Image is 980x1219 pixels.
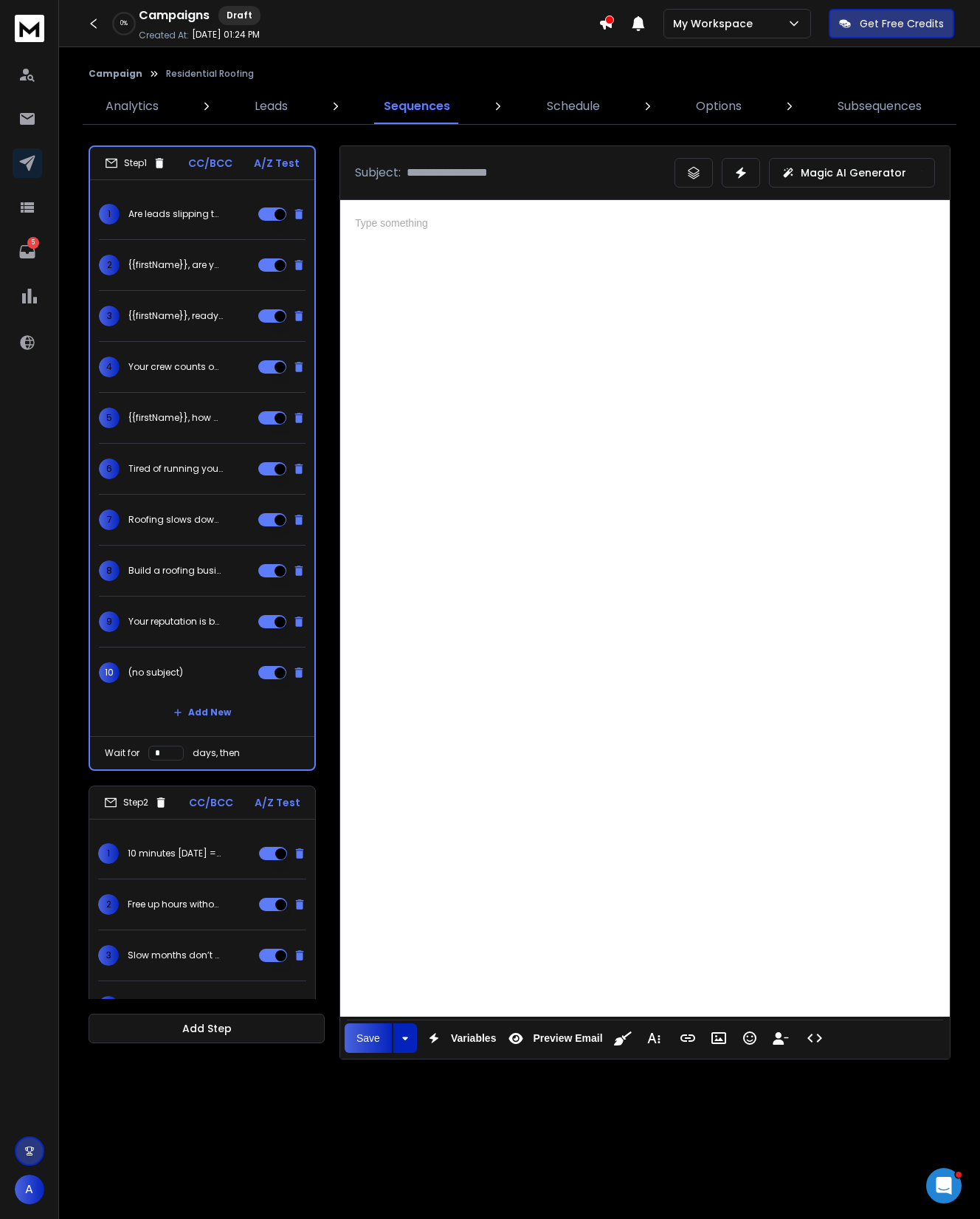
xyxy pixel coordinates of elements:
button: Code View [801,1023,829,1053]
p: [DATE] 01:24 PM [192,29,260,41]
p: A/Z Test [254,156,300,171]
span: 10 [99,662,120,683]
p: Leads [255,97,288,115]
button: Add New [162,698,243,727]
button: Campaign [89,68,142,80]
p: Analytics [106,97,159,115]
button: A [15,1175,44,1204]
p: CC/BCC [188,156,232,171]
span: Preview Email [530,1032,605,1045]
p: Your crew counts on you, {{firstName}} [128,361,223,373]
iframe: Intercom live chat [926,1168,962,1203]
span: 5 [99,408,120,428]
p: Created At: [139,30,189,41]
p: Schedule [547,97,600,115]
p: Your reputation is built on speed, {{firstName}} [128,616,223,628]
p: Get Free Credits [860,16,944,31]
button: Get Free Credits [829,9,954,38]
p: Subject: [355,164,401,182]
a: Options [687,89,750,124]
p: Wait for [105,747,139,759]
span: 6 [99,459,120,479]
button: Insert Image (Ctrl+P) [705,1023,733,1053]
p: Free up hours without losing a single lead [128,899,222,910]
p: Residential Roofing [166,68,254,80]
span: 3 [98,945,119,966]
img: logo [15,15,44,42]
a: 5 [13,237,42,267]
p: Options [696,97,742,115]
p: (no subject) [128,667,183,679]
span: 2 [99,255,120,275]
p: Subsequences [838,97,922,115]
p: My Workspace [673,16,759,31]
a: Schedule [538,89,609,124]
span: 1 [98,843,119,864]
p: 5 [27,237,39,249]
div: Step 1 [105,157,166,170]
p: days, then [193,747,240,759]
p: Build a roofing business that runs without you, {{firstName}} [128,565,223,577]
p: 10 minutes [DATE] = more roofs booked [DATE] [128,848,222,859]
p: Tired of running your roofing business 24/7, {{firstName}}? [128,463,223,475]
p: Sequences [384,97,450,115]
a: Analytics [97,89,168,124]
button: Clean HTML [609,1023,637,1053]
p: Magic AI Generator [801,165,906,180]
span: 4 [99,357,120,377]
li: Step1CC/BCCA/Z Test1Are leads slipping through the cracks, {{firstName}}?2{{firstName}}, are you ... [89,145,316,771]
p: Are leads slipping through the cracks, {{firstName}}? [128,208,223,220]
button: Variables [420,1023,500,1053]
span: 7 [99,509,120,530]
div: Draft [218,6,260,25]
button: Save [345,1023,392,1053]
span: 4 [98,996,119,1017]
button: Add Step [89,1014,325,1043]
p: {{firstName}}, how many leads slipped away last week? [128,412,223,424]
button: Magic AI Generator [769,158,935,188]
p: CC/BCC [189,795,233,810]
a: Leads [246,89,297,124]
button: More Text [640,1023,668,1053]
p: {{firstName}}, ready for the slowdown? [128,310,223,322]
span: 9 [99,611,120,632]
div: Step 2 [104,796,168,809]
li: Step2CC/BCCA/Z Test110 minutes [DATE] = more roofs booked [DATE]2Free up hours without losing a s... [89,786,316,1104]
a: Subsequences [829,89,931,124]
span: 2 [98,894,119,915]
p: A/Z Test [255,795,300,810]
a: Sequences [375,89,459,124]
span: Variables [448,1032,500,1045]
span: 3 [99,306,120,326]
button: Preview Email [502,1023,605,1053]
h1: Campaigns [139,7,210,24]
p: {{firstName}}, are you leaving roofs (and revenue) on the table? [128,259,223,271]
p: Roofing slows down when the economy does… unless you’re ready [128,514,223,526]
p: Slow months don’t have to mean empty accounts [128,950,222,961]
button: Insert Unsubscribe Link [767,1023,795,1053]
p: 0 % [120,19,128,28]
span: 1 [99,204,120,224]
button: Emoticons [736,1023,764,1053]
button: Insert Link (Ctrl+K) [674,1023,702,1053]
span: 8 [99,560,120,581]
